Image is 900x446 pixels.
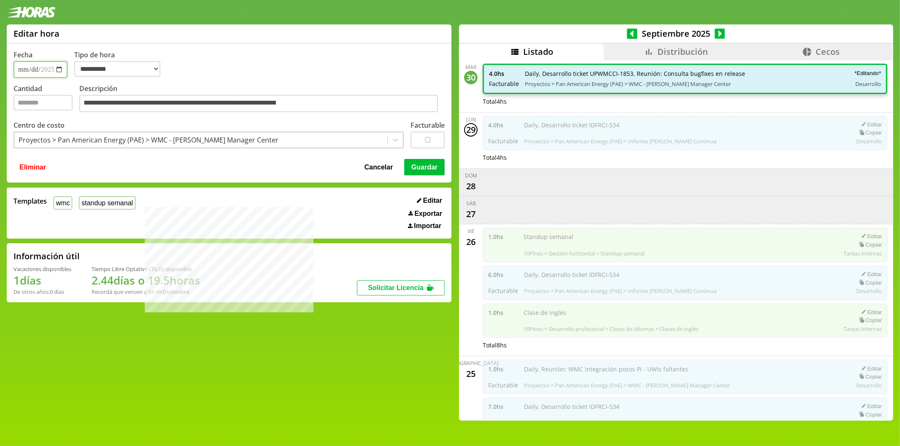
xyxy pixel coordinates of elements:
[14,28,59,39] h1: Editar hora
[464,235,478,248] div: 26
[657,46,708,57] span: Distribución
[368,284,424,291] span: Solicitar Licencia
[466,116,476,123] div: lun
[464,207,478,220] div: 27
[14,95,73,110] input: Cantidad
[414,196,445,205] button: Editar
[92,288,200,296] div: Recordá que vencen a fin de
[362,159,396,175] button: Cancelar
[464,123,478,137] div: 29
[357,280,445,296] button: Solicitar Licencia
[483,97,887,105] div: Total 4 hs
[459,60,893,419] div: scrollable content
[638,28,715,39] span: Septiembre 2025
[414,222,441,230] span: Importar
[14,250,80,262] h2: Información útil
[74,50,167,78] label: Tipo de hora
[406,210,445,218] button: Exportar
[464,367,478,380] div: 25
[17,159,49,175] button: Eliminar
[466,200,476,207] div: sáb
[423,197,442,204] span: Editar
[92,273,200,288] h1: 2.44 días o 19.5 horas
[79,95,438,113] textarea: Descripción
[464,71,478,84] div: 30
[465,64,476,71] div: mar
[79,84,445,115] label: Descripción
[79,196,135,210] button: standup semanal
[162,288,189,296] b: Diciembre
[14,84,79,115] label: Cantidad
[14,50,32,59] label: Fecha
[92,265,200,273] div: Tiempo Libre Optativo (TiLO) disponible
[14,196,47,206] span: Templates
[404,159,445,175] button: Guardar
[414,210,442,218] span: Exportar
[14,121,65,130] label: Centro de costo
[468,228,475,235] div: vie
[14,288,71,296] div: De otros años: 0 días
[14,265,71,273] div: Vacaciones disponibles
[483,153,887,161] div: Total 4 hs
[816,46,840,57] span: Cecos
[465,172,477,179] div: dom
[443,360,499,367] div: [DEMOGRAPHIC_DATA]
[54,196,72,210] button: wmc
[19,135,278,145] div: Proyectos > Pan American Energy (PAE) > WMC - [PERSON_NAME] Manager Center
[74,61,160,77] select: Tipo de hora
[523,46,553,57] span: Listado
[464,179,478,193] div: 28
[411,121,445,130] label: Facturable
[7,7,56,18] img: logotipo
[14,273,71,288] h1: 1 días
[483,341,887,349] div: Total 8 hs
